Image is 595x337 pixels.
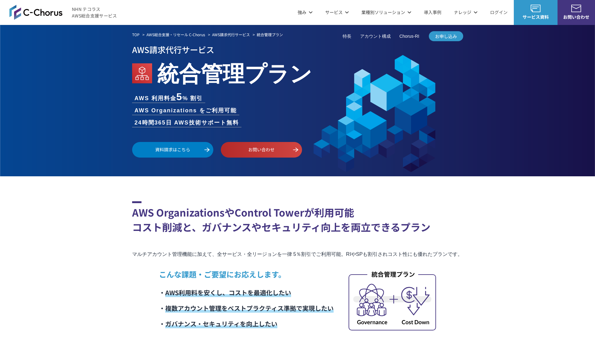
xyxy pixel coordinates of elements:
[176,91,183,102] span: 5
[165,319,277,328] span: ガバナンス・セキュリティを向上したい
[424,9,441,16] a: 導入事例
[298,9,313,16] p: 強み
[325,9,349,16] p: サービス
[361,9,411,16] p: 業種別ソリューション
[132,250,463,259] p: マルチアカウント管理機能に加えて、全サービス・全リージョンを一律 5％割引でご利用可能。RIやSPも割引されコスト性にも優れたプランです。
[132,32,140,37] a: TOP
[221,142,302,158] a: お問い合わせ
[343,33,351,40] a: 特長
[159,316,334,332] li: ・
[159,285,334,300] li: ・
[157,56,312,88] em: 統合管理プラン
[399,33,419,40] a: Chorus-RI
[9,5,117,20] a: AWS総合支援サービス C-ChorusNHN テコラスAWS総合支援サービス
[454,9,478,16] p: ナレッジ
[165,304,334,313] span: 複数アカウント管理をベストプラクティス準拠で実現したい
[490,9,508,16] a: ログイン
[514,14,558,20] span: サービス資料
[159,300,334,316] li: ・
[571,5,581,12] img: お問い合わせ
[9,5,62,20] img: AWS総合支援サービス C-Chorus
[212,32,250,37] a: AWS請求代行サービス
[429,31,463,41] a: お申し込み
[159,269,334,280] p: こんな課題・ご要望にお応えします。
[558,14,595,20] span: お問い合わせ
[132,142,213,158] a: 資料請求はこちら
[132,106,239,115] li: AWS Organizations をご利用可能
[165,288,291,297] span: AWS利用料を安くし、コストを最適化したい
[429,33,463,40] span: お申し込み
[360,33,391,40] a: アカウント構成
[146,32,205,37] a: AWS総合支援・リセール C-Chorus
[132,119,241,127] li: 24時間365日 AWS技術サポート無料
[72,6,117,19] span: NHN テコラス AWS総合支援サービス
[349,270,436,330] img: 統合管理プラン_内容イメージ
[132,63,152,83] img: AWS Organizations
[257,32,283,37] em: 統合管理プラン
[531,5,541,12] img: AWS総合支援サービス C-Chorus サービス資料
[132,201,463,234] h2: AWS OrganizationsやControl Towerが利用可能 コスト削減と、ガバナンスやセキュリティ向上を両立できるプラン
[132,92,206,103] li: AWS 利用料金 % 割引
[132,43,463,56] p: AWS請求代行サービス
